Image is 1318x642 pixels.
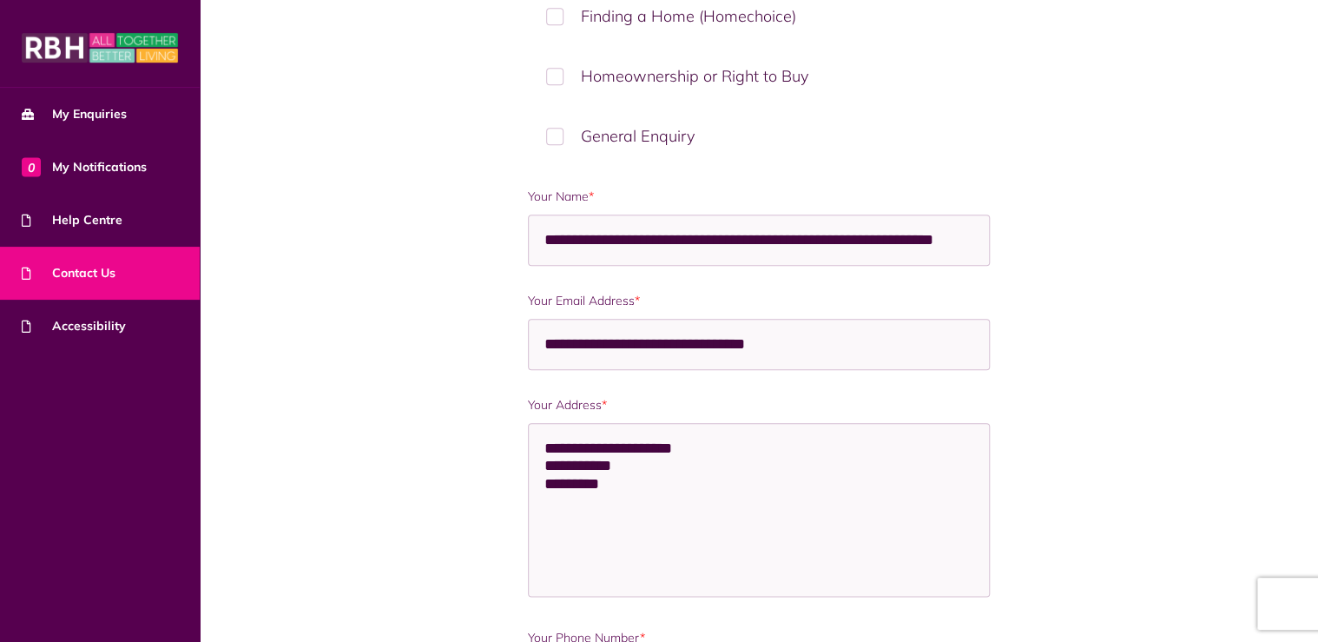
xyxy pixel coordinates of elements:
label: General Enquiry [528,110,990,162]
span: My Enquiries [22,105,127,123]
label: Your Address [528,396,990,414]
label: Your Email Address [528,292,990,310]
span: Help Centre [22,211,122,229]
span: My Notifications [22,158,147,176]
span: 0 [22,157,41,176]
label: Your Name [528,188,990,206]
span: Contact Us [22,264,115,282]
img: MyRBH [22,30,178,65]
label: Homeownership or Right to Buy [528,50,990,102]
span: Accessibility [22,317,126,335]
